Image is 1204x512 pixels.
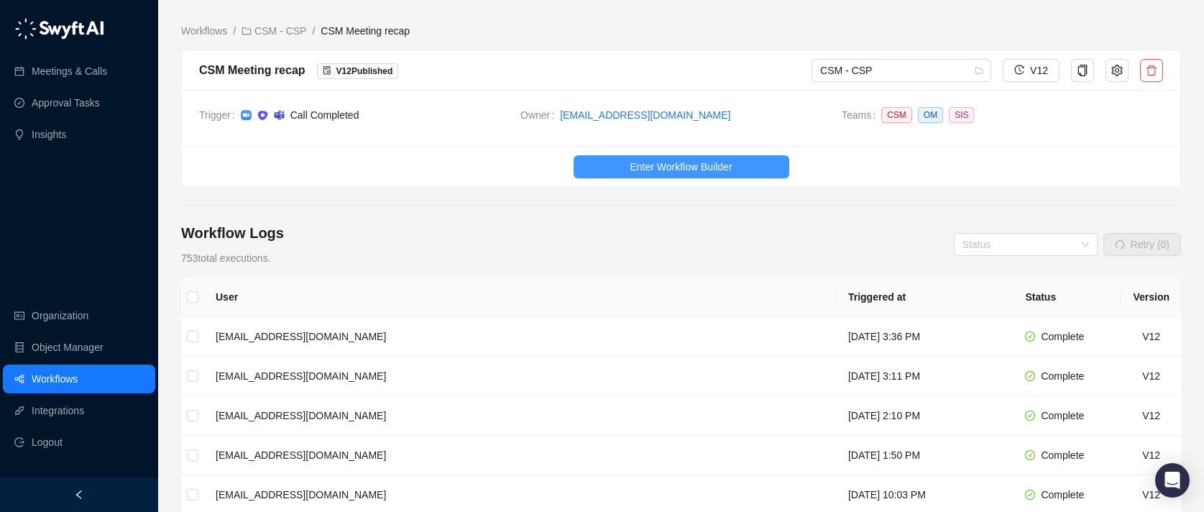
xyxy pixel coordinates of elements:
[181,223,284,243] h4: Workflow Logs
[1041,331,1084,342] span: Complete
[14,18,104,40] img: logo-05li4sbe.png
[1142,449,1160,461] span: V 12
[1041,370,1084,382] span: Complete
[199,107,241,123] span: Trigger
[1142,410,1160,421] span: V 12
[837,317,1014,357] td: [DATE] 3:36 PM
[630,159,732,175] span: Enter Workflow Builder
[312,23,315,39] li: /
[837,278,1014,317] th: Triggered at
[178,23,230,39] a: Workflows
[204,357,837,396] td: [EMAIL_ADDRESS][DOMAIN_NAME]
[842,107,881,129] span: Teams
[520,107,560,123] span: Owner
[949,107,974,123] span: SIS
[1077,65,1088,76] span: copy
[199,61,305,79] div: CSM Meeting recap
[1041,489,1084,500] span: Complete
[1111,65,1123,76] span: setting
[336,66,393,76] span: V 12 Published
[32,120,66,149] a: Insights
[32,365,78,393] a: Workflows
[257,110,268,121] img: ix+ea6nV3o2uKgAAAABJRU5ErkJggg==
[204,278,837,317] th: User
[1142,370,1160,382] span: V 12
[204,396,837,436] td: [EMAIL_ADDRESS][DOMAIN_NAME]
[1103,233,1181,256] button: Retry (0)
[1146,65,1157,76] span: delete
[1041,410,1084,421] span: Complete
[1025,411,1035,421] span: check-circle
[32,301,88,330] a: Organization
[32,396,84,425] a: Integrations
[1003,59,1060,82] button: V12
[574,155,789,178] button: Enter Workflow Builder
[242,26,252,36] span: folder
[1121,278,1181,317] th: Version
[837,436,1014,475] td: [DATE] 1:50 PM
[323,66,331,75] span: file-done
[182,155,1180,178] a: Enter Workflow Builder
[1014,65,1024,75] span: history
[204,436,837,475] td: [EMAIL_ADDRESS][DOMAIN_NAME]
[32,333,104,362] a: Object Manager
[837,357,1014,396] td: [DATE] 3:11 PM
[1014,278,1121,317] th: Status
[290,109,359,121] span: Call Completed
[1142,331,1160,342] span: V 12
[233,23,236,39] li: /
[918,107,943,123] span: OM
[881,107,912,123] span: CSM
[1030,63,1048,78] span: V12
[14,437,24,447] span: logout
[32,428,63,457] span: Logout
[820,60,983,81] span: CSM - CSP
[239,23,309,39] a: folder CSM - CSP
[1025,371,1035,381] span: check-circle
[1142,489,1160,500] span: V 12
[1025,332,1035,342] span: check-circle
[321,25,410,37] span: CSM Meeting recap
[1025,490,1035,500] span: check-circle
[181,252,271,264] span: 753 total executions.
[837,396,1014,436] td: [DATE] 2:10 PM
[1041,449,1084,461] span: Complete
[74,490,84,500] span: left
[32,57,107,86] a: Meetings & Calls
[274,110,285,120] img: microsoft-teams-BZ5xE2bQ.png
[241,110,252,121] img: zoom-DkfWWZB2.png
[1155,463,1190,498] div: Open Intercom Messenger
[32,88,100,117] a: Approval Tasks
[1025,450,1035,460] span: check-circle
[560,107,730,123] a: [EMAIL_ADDRESS][DOMAIN_NAME]
[204,317,837,357] td: [EMAIL_ADDRESS][DOMAIN_NAME]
